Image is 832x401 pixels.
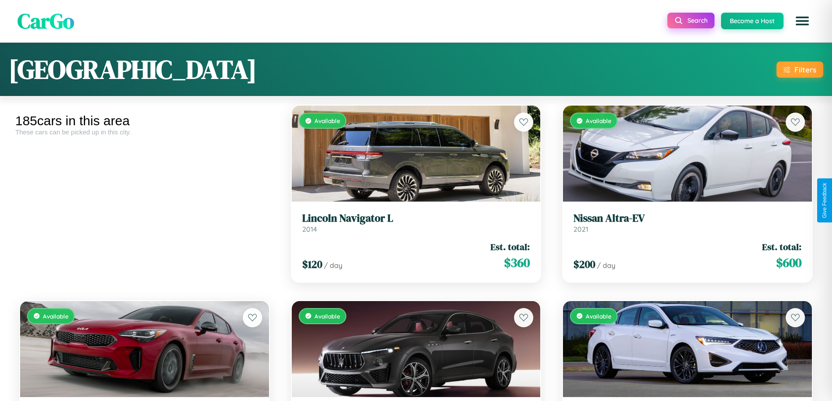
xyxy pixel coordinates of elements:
[687,17,708,24] span: Search
[573,212,801,233] a: Nissan Altra-EV2021
[586,117,611,124] span: Available
[794,65,816,74] div: Filters
[17,7,74,35] span: CarGo
[822,183,828,218] div: Give Feedback
[573,257,595,271] span: $ 200
[15,113,274,128] div: 185 cars in this area
[302,212,530,233] a: Lincoln Navigator L2014
[302,225,317,233] span: 2014
[9,51,257,87] h1: [GEOGRAPHIC_DATA]
[490,240,530,253] span: Est. total:
[314,117,340,124] span: Available
[790,9,815,33] button: Open menu
[15,128,274,136] div: These cars can be picked up in this city.
[721,13,784,29] button: Become a Host
[777,62,823,78] button: Filters
[302,212,530,225] h3: Lincoln Navigator L
[43,312,69,320] span: Available
[667,13,715,28] button: Search
[573,212,801,225] h3: Nissan Altra-EV
[314,312,340,320] span: Available
[597,261,615,270] span: / day
[573,225,588,233] span: 2021
[324,261,342,270] span: / day
[762,240,801,253] span: Est. total:
[504,254,530,271] span: $ 360
[776,254,801,271] span: $ 600
[302,257,322,271] span: $ 120
[586,312,611,320] span: Available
